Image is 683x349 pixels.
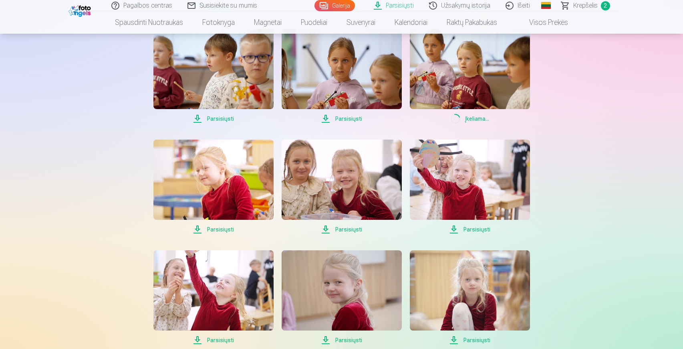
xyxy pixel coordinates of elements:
span: Parsisiųsti [153,225,274,234]
a: Visos prekės [507,11,578,34]
a: Įkeliama... [410,29,530,124]
a: Puodeliai [291,11,337,34]
a: Suvenyrai [337,11,385,34]
a: Parsisiųsti [153,250,274,345]
span: Įkeliama ... [410,114,530,124]
a: Parsisiųsti [282,29,402,124]
img: /fa2 [69,3,93,17]
a: Fotoknyga [193,11,244,34]
span: Parsisiųsti [153,114,274,124]
a: Spausdinti nuotraukas [105,11,193,34]
span: Parsisiųsti [410,225,530,234]
span: 2 [601,1,610,10]
span: Krepšelis [573,1,598,10]
a: Parsisiųsti [282,140,402,234]
span: Parsisiųsti [410,335,530,345]
span: Parsisiųsti [282,114,402,124]
a: Raktų pakabukas [437,11,507,34]
a: Parsisiųsti [282,250,402,345]
a: Parsisiųsti [410,250,530,345]
a: Parsisiųsti [153,29,274,124]
span: Parsisiųsti [282,335,402,345]
a: Parsisiųsti [153,140,274,234]
a: Magnetai [244,11,291,34]
span: Parsisiųsti [153,335,274,345]
a: Kalendoriai [385,11,437,34]
a: Parsisiųsti [410,140,530,234]
span: Parsisiųsti [282,225,402,234]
